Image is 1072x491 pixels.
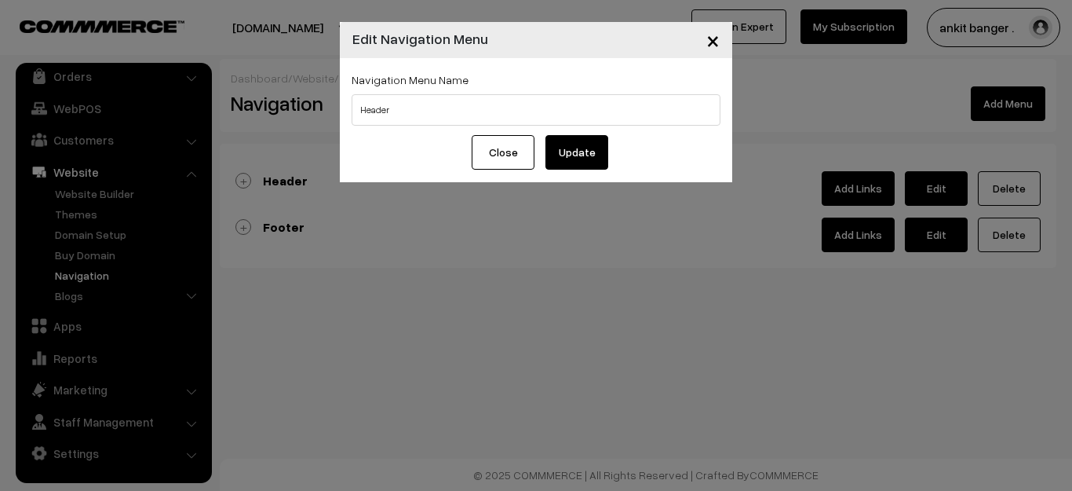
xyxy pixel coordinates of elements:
h4: Edit Navigation Menu [352,28,488,49]
label: Navigation Menu Name [352,71,469,88]
button: Close [472,135,534,170]
span: × [706,25,720,54]
input: Navigation Menu Name [352,94,720,126]
button: Close [694,16,732,64]
button: Update [545,135,608,170]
